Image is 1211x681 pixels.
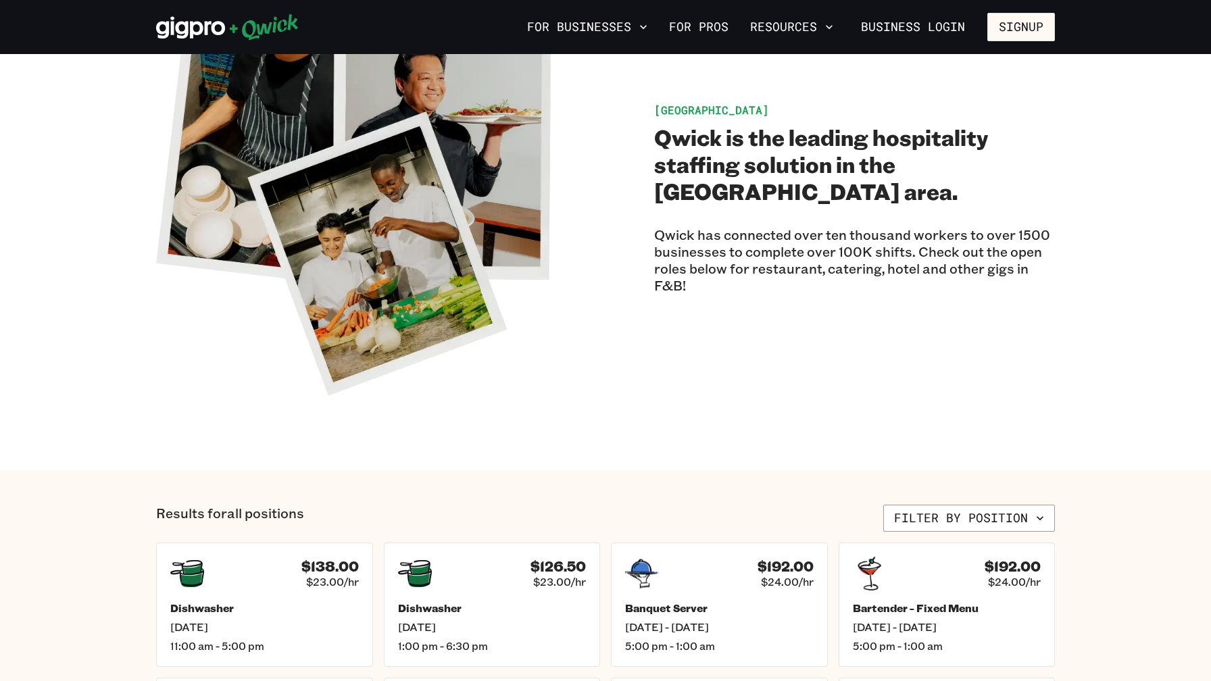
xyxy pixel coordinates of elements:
p: Qwick has connected over ten thousand workers to over 1500 businesses to complete over 100K shift... [654,226,1055,294]
h5: Banquet Server [625,601,814,615]
a: For Pros [664,16,734,39]
span: [GEOGRAPHIC_DATA] [654,103,769,117]
span: 11:00 am - 5:00 pm [170,639,359,653]
a: $126.50$23.00/hrDishwasher[DATE]1:00 pm - 6:30 pm [384,543,601,667]
button: Filter by position [883,505,1055,532]
h4: $126.50 [530,558,586,575]
h5: Dishwasher [398,601,587,615]
h5: Dishwasher [170,601,359,615]
span: [DATE] [398,620,587,634]
h4: $138.00 [301,558,359,575]
span: [DATE] [170,620,359,634]
span: [DATE] - [DATE] [853,620,1041,634]
button: Resources [745,16,839,39]
span: 5:00 pm - 1:00 am [853,639,1041,653]
button: Signup [987,13,1055,41]
span: $23.00/hr [533,575,586,588]
span: 1:00 pm - 6:30 pm [398,639,587,653]
h5: Bartender - Fixed Menu [853,601,1041,615]
p: Results for all positions [156,505,304,532]
span: $23.00/hr [306,575,359,588]
h4: $192.00 [758,558,814,575]
a: $138.00$23.00/hrDishwasher[DATE]11:00 am - 5:00 pm [156,543,373,667]
span: $24.00/hr [761,575,814,588]
h2: Qwick is the leading hospitality staffing solution in the [GEOGRAPHIC_DATA] area. [654,124,1055,205]
button: For Businesses [522,16,653,39]
a: $192.00$24.00/hrBanquet Server[DATE] - [DATE]5:00 pm - 1:00 am [611,543,828,667]
span: 5:00 pm - 1:00 am [625,639,814,653]
img: A collection of images of people working gigs. [156,3,557,403]
h4: $192.00 [985,558,1041,575]
span: $24.00/hr [988,575,1041,588]
span: [DATE] - [DATE] [625,620,814,634]
a: Business Login [849,13,977,41]
a: $192.00$24.00/hrBartender - Fixed Menu[DATE] - [DATE]5:00 pm - 1:00 am [839,543,1056,667]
